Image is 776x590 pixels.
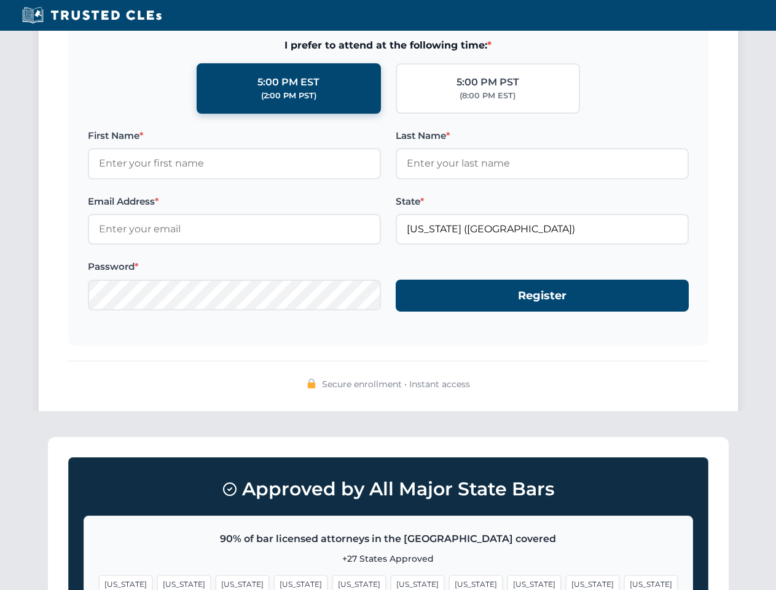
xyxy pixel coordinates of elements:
[88,128,381,143] label: First Name
[307,379,316,388] img: 🔒
[396,214,689,245] input: Arizona (AZ)
[88,259,381,274] label: Password
[88,37,689,53] span: I prefer to attend at the following time:
[322,377,470,391] span: Secure enrollment • Instant access
[99,531,678,547] p: 90% of bar licensed attorneys in the [GEOGRAPHIC_DATA] covered
[88,148,381,179] input: Enter your first name
[396,128,689,143] label: Last Name
[257,74,319,90] div: 5:00 PM EST
[396,194,689,209] label: State
[84,473,693,506] h3: Approved by All Major State Bars
[457,74,519,90] div: 5:00 PM PST
[88,214,381,245] input: Enter your email
[88,194,381,209] label: Email Address
[99,552,678,565] p: +27 States Approved
[396,280,689,312] button: Register
[460,90,515,102] div: (8:00 PM EST)
[396,148,689,179] input: Enter your last name
[18,6,165,25] img: Trusted CLEs
[261,90,316,102] div: (2:00 PM PST)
